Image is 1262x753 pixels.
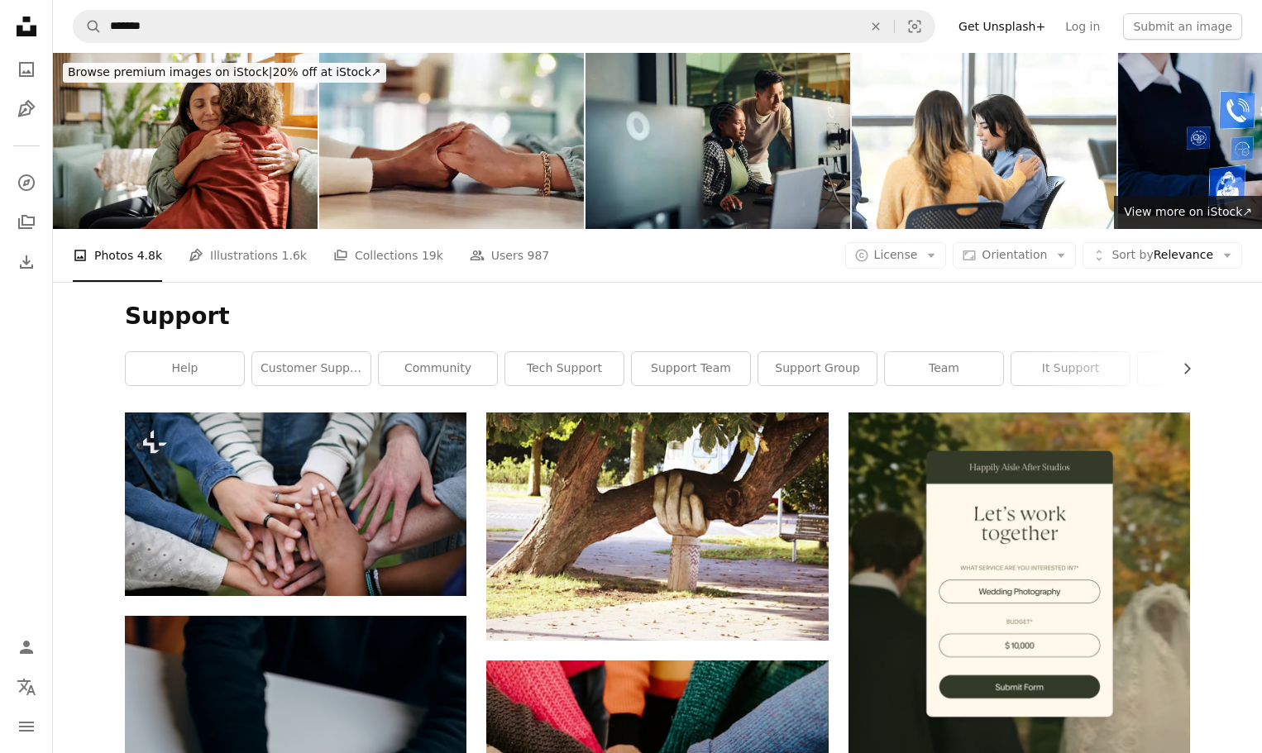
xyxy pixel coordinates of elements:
a: Log in / Sign up [10,631,43,664]
a: Illustrations 1.6k [189,229,307,282]
a: Users 987 [470,229,549,282]
span: Sort by [1111,248,1153,261]
button: License [845,242,947,269]
button: scroll list to the right [1172,352,1190,385]
button: Submit an image [1123,13,1242,40]
span: 19k [422,246,443,265]
span: 1.6k [282,246,307,265]
img: A close-up of diverse group of friends stacking their hands together in circle, Friendship and li... [125,412,466,596]
a: Download History [10,245,43,279]
form: Find visuals sitewide [73,10,935,43]
button: Orientation [953,242,1076,269]
button: Visual search [895,11,935,42]
a: it support [1011,352,1130,385]
span: Relevance [1111,247,1213,264]
a: care [1138,352,1256,385]
a: Browse premium images on iStock|20% off at iStock↗ [53,53,396,93]
span: 987 [528,246,550,265]
a: Collections 19k [333,229,443,282]
a: Get Unsplash+ [949,13,1055,40]
img: brown tree [486,412,828,640]
a: Log in [1055,13,1110,40]
span: View more on iStock ↗ [1124,205,1252,218]
a: tech support [505,352,624,385]
a: community [379,352,497,385]
a: brown tree [486,518,828,533]
img: Women supporting each other at home [53,53,318,229]
a: A close-up of diverse group of friends stacking their hands together in circle, Friendship and li... [125,497,466,512]
h1: Support [125,302,1190,331]
span: 20% off at iStock ↗ [68,65,381,79]
button: Clear [858,11,894,42]
button: Sort byRelevance [1083,242,1242,269]
a: customer support [252,352,370,385]
img: Emotional woman shares during support group meeting [852,53,1116,229]
span: Browse premium images on iStock | [68,65,272,79]
a: support group [758,352,877,385]
a: Collections [10,206,43,239]
a: support team [632,352,750,385]
span: Orientation [982,248,1047,261]
button: Search Unsplash [74,11,102,42]
a: View more on iStock↗ [1114,196,1262,229]
a: team [885,352,1003,385]
button: Menu [10,710,43,743]
a: Illustrations [10,93,43,126]
a: Explore [10,166,43,199]
a: Photos [10,53,43,86]
span: License [874,248,918,261]
img: People, hands or empathy with consultation for counseling, understanding or therapy at office des... [319,53,584,229]
img: Software engineers collaborating on a project, analyzing code on computer monitors in office [586,53,850,229]
a: help [126,352,244,385]
button: Language [10,670,43,703]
